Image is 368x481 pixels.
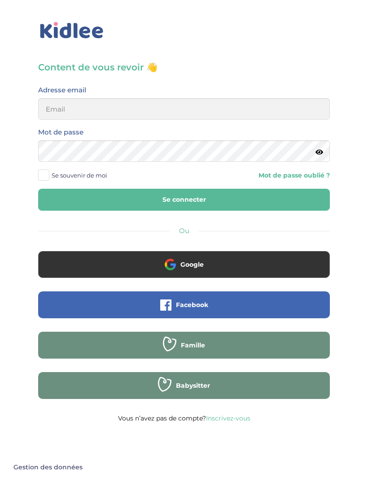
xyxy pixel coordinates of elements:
button: Facebook [38,291,330,318]
button: Se connecter [38,189,330,211]
a: Famille [38,347,330,355]
button: Famille [38,332,330,359]
input: Email [38,98,330,120]
label: Mot de passe [38,126,83,138]
span: Babysitter [176,381,210,390]
a: Mot de passe oublié ? [258,171,330,180]
img: logo_kidlee_bleu [38,20,105,41]
p: Vous n’avez pas de compte? [38,412,330,424]
span: Famille [181,341,205,350]
button: Google [38,251,330,278]
span: Facebook [176,300,208,309]
span: Ou [179,226,189,235]
a: Babysitter [38,387,330,396]
img: google.png [165,259,176,270]
h3: Content de vous revoir 👋 [38,61,330,74]
a: Inscrivez-vous [206,414,250,422]
span: Google [180,260,204,269]
span: Gestion des données [13,464,83,472]
a: Google [38,266,330,275]
img: facebook.png [160,299,171,311]
label: Adresse email [38,84,86,96]
button: Gestion des données [8,458,88,477]
a: Facebook [38,307,330,315]
span: Se souvenir de moi [52,169,107,181]
button: Babysitter [38,372,330,399]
